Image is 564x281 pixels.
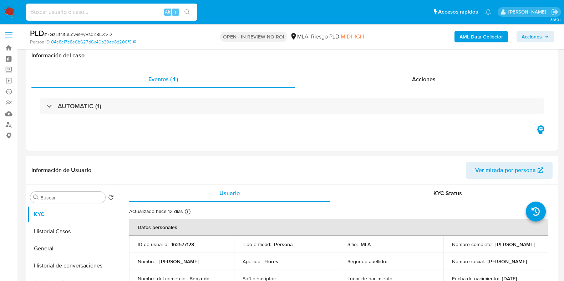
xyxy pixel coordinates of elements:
p: Nombre completo : [452,241,493,248]
button: Ver mirada por persona [466,162,553,179]
p: Actualizado hace 12 días [129,208,183,215]
a: Notificaciones [485,9,491,15]
button: KYC [27,206,117,223]
b: PLD [30,27,44,39]
p: Nombre : [138,258,157,265]
b: Person ID [30,39,50,45]
p: Apellido : [243,258,261,265]
button: Volver al orden por defecto [108,194,114,202]
button: General [27,240,117,257]
span: MIDHIGH [341,32,364,41]
p: MLA [361,241,371,248]
p: Persona [274,241,293,248]
span: Accesos rápidos [438,8,478,16]
a: 04e8c17e8e6b627d6c46b39ae8d206f9 [51,39,136,45]
p: [PERSON_NAME] [496,241,535,248]
span: Riesgo PLD: [311,33,364,41]
button: Buscar [33,194,39,200]
button: search-icon [180,7,194,17]
p: OPEN - IN REVIEW NO ROI [220,32,287,42]
span: Usuario [219,189,240,197]
button: AML Data Collector [454,31,508,42]
div: MLA [290,33,308,41]
span: Acciones [412,75,436,83]
button: Acciones [517,31,554,42]
h3: AUTOMATIC (1) [58,102,101,110]
p: Tipo entidad : [243,241,271,248]
p: - [390,258,391,265]
p: Segundo apellido : [347,258,387,265]
span: Acciones [522,31,542,42]
span: # 7GzBtNfuEcwis4yRsdZ8EXVD [44,31,112,38]
span: Ver mirada por persona [475,162,536,179]
button: Historial de conversaciones [27,257,117,274]
p: [PERSON_NAME] [488,258,527,265]
th: Datos personales [129,219,548,236]
p: ID de usuario : [138,241,168,248]
p: Flores [264,258,278,265]
h1: Información del caso [31,52,553,59]
p: [PERSON_NAME] [159,258,199,265]
button: Historial Casos [27,223,117,240]
p: florencia.lera@mercadolibre.com [508,9,549,15]
b: AML Data Collector [459,31,503,42]
span: s [174,9,177,15]
a: Salir [551,8,559,16]
p: Nombre social : [452,258,485,265]
span: Eventos ( 1 ) [148,75,178,83]
p: 163577128 [171,241,194,248]
input: Buscar [40,194,102,201]
div: AUTOMATIC (1) [40,98,544,114]
span: KYC Status [433,189,462,197]
p: Sitio : [347,241,358,248]
input: Buscar usuario o caso... [26,7,197,17]
h1: Información de Usuario [31,167,91,174]
span: Alt [165,9,171,15]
